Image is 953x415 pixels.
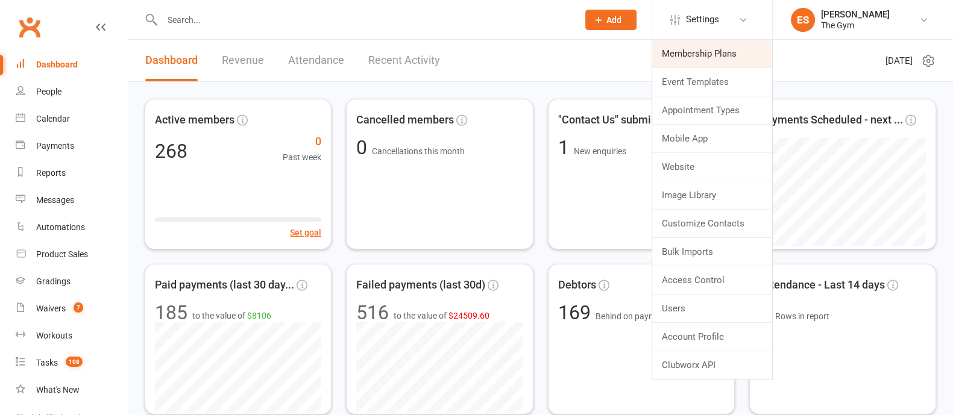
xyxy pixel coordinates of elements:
[596,311,672,321] span: Behind on payments
[652,181,772,209] a: Image Library
[283,133,321,151] span: 0
[760,111,903,129] span: Payments Scheduled - next ...
[155,142,187,161] div: 268
[16,322,127,349] a: Workouts
[652,210,772,237] a: Customize Contacts
[760,276,885,294] span: Attendance - Last 14 days
[606,15,621,25] span: Add
[372,146,465,156] span: Cancellations this month
[652,351,772,379] a: Clubworx API
[36,249,88,259] div: Product Sales
[145,40,198,81] a: Dashboard
[356,276,485,294] span: Failed payments (last 30d)
[558,301,596,324] span: 169
[36,222,85,232] div: Automations
[652,96,772,124] a: Appointment Types
[558,276,596,294] span: Debtors
[16,187,127,214] a: Messages
[775,311,829,321] span: Rows in report
[885,54,913,68] span: [DATE]
[652,153,772,181] a: Website
[16,295,127,322] a: Waivers 7
[760,301,775,324] span: 1
[368,40,440,81] a: Recent Activity
[356,136,372,159] span: 0
[36,358,58,367] div: Tasks
[16,133,127,160] a: Payments
[652,323,772,351] a: Account Profile
[155,111,234,129] span: Active members
[36,60,78,69] div: Dashboard
[36,195,74,205] div: Messages
[558,136,574,159] span: 1
[652,68,772,96] a: Event Templates
[36,168,66,178] div: Reports
[16,51,127,78] a: Dashboard
[36,141,74,151] div: Payments
[16,349,127,376] a: Tasks 108
[652,295,772,322] a: Users
[16,241,127,268] a: Product Sales
[290,226,321,239] button: Set goal
[356,111,454,129] span: Cancelled members
[16,268,127,295] a: Gradings
[36,114,70,123] div: Calendar
[652,125,772,152] a: Mobile App
[16,105,127,133] a: Calendar
[36,87,61,96] div: People
[821,20,890,31] div: The Gym
[652,238,772,266] a: Bulk Imports
[247,311,271,320] span: $8106
[686,6,719,33] span: Settings
[821,9,890,20] div: [PERSON_NAME]
[558,111,682,129] span: "Contact Us" submissions
[791,8,815,32] div: ES
[652,40,772,67] a: Membership Plans
[36,385,80,395] div: What's New
[66,357,83,367] span: 108
[16,160,127,187] a: Reports
[574,146,626,156] span: New enquiries
[36,304,66,313] div: Waivers
[288,40,344,81] a: Attendance
[448,311,489,320] span: $24509.60
[283,151,321,164] span: Past week
[394,309,489,322] span: to the value of
[192,309,271,322] span: to the value of
[74,302,83,313] span: 7
[16,214,127,241] a: Automations
[16,376,127,404] a: What's New
[155,276,294,294] span: Paid payments (last 30 day...
[652,266,772,294] a: Access Control
[36,331,72,340] div: Workouts
[36,276,71,286] div: Gradings
[356,303,389,322] div: 516
[16,78,127,105] a: People
[155,303,187,322] div: 185
[222,40,264,81] a: Revenue
[159,11,570,28] input: Search...
[585,10,637,30] button: Add
[14,12,45,42] a: Clubworx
